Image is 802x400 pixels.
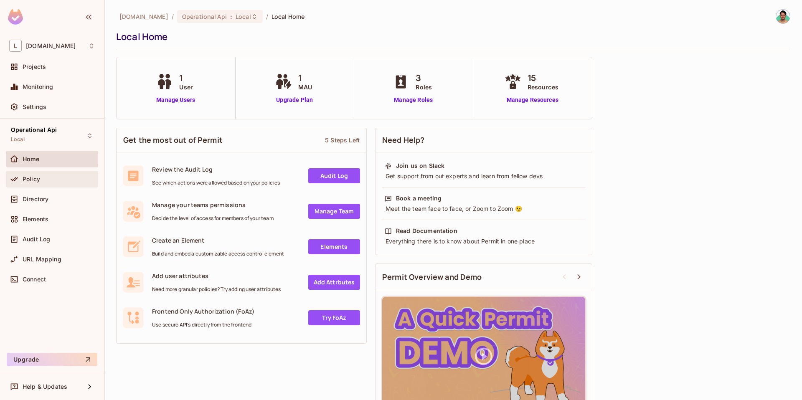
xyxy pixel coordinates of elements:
[172,13,174,20] li: /
[116,30,786,43] div: Local Home
[179,83,193,91] span: User
[152,180,280,186] span: See which actions were allowed based on your policies
[154,96,197,104] a: Manage Users
[382,135,425,145] span: Need Help?
[385,237,583,246] div: Everything there is to know about Permit in one place
[385,172,583,180] div: Get support from out experts and learn from fellow devs
[23,256,61,263] span: URL Mapping
[308,239,360,254] a: Elements
[236,13,251,20] span: Local
[23,63,46,70] span: Projects
[11,127,57,133] span: Operational Api
[396,162,444,170] div: Join us on Slack
[152,307,254,315] span: Frontend Only Authorization (FoAz)
[308,275,360,290] a: Add Attrbutes
[23,196,48,203] span: Directory
[308,310,360,325] a: Try FoAz
[298,72,312,84] span: 1
[528,83,558,91] span: Resources
[26,43,76,49] span: Workspace: lakpa.cl
[776,10,790,23] img: Jose Caceres
[23,276,46,283] span: Connect
[396,227,457,235] div: Read Documentation
[391,96,436,104] a: Manage Roles
[273,96,316,104] a: Upgrade Plan
[179,72,193,84] span: 1
[23,216,48,223] span: Elements
[308,168,360,183] a: Audit Log
[8,9,23,25] img: SReyMgAAAABJRU5ErkJggg==
[23,176,40,182] span: Policy
[266,13,268,20] li: /
[230,13,233,20] span: :
[23,383,67,390] span: Help & Updates
[416,83,432,91] span: Roles
[152,215,274,222] span: Decide the level of access for members of your team
[11,136,25,143] span: Local
[152,286,281,293] span: Need more granular policies? Try adding user attributes
[152,236,284,244] span: Create an Element
[503,96,563,104] a: Manage Resources
[23,84,53,90] span: Monitoring
[123,135,223,145] span: Get the most out of Permit
[152,201,274,209] span: Manage your teams permissions
[23,156,40,162] span: Home
[9,40,22,52] span: L
[308,204,360,219] a: Manage Team
[416,72,432,84] span: 3
[7,353,97,366] button: Upgrade
[119,13,168,20] span: the active workspace
[385,205,583,213] div: Meet the team face to face, or Zoom to Zoom 😉
[152,165,280,173] span: Review the Audit Log
[152,251,284,257] span: Build and embed a customizable access control element
[152,272,281,280] span: Add user attributes
[382,272,482,282] span: Permit Overview and Demo
[182,13,227,20] span: Operational Api
[23,236,50,243] span: Audit Log
[152,322,254,328] span: Use secure API's directly from the frontend
[325,136,360,144] div: 5 Steps Left
[298,83,312,91] span: MAU
[528,72,558,84] span: 15
[272,13,305,20] span: Local Home
[396,194,442,203] div: Book a meeting
[23,104,46,110] span: Settings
